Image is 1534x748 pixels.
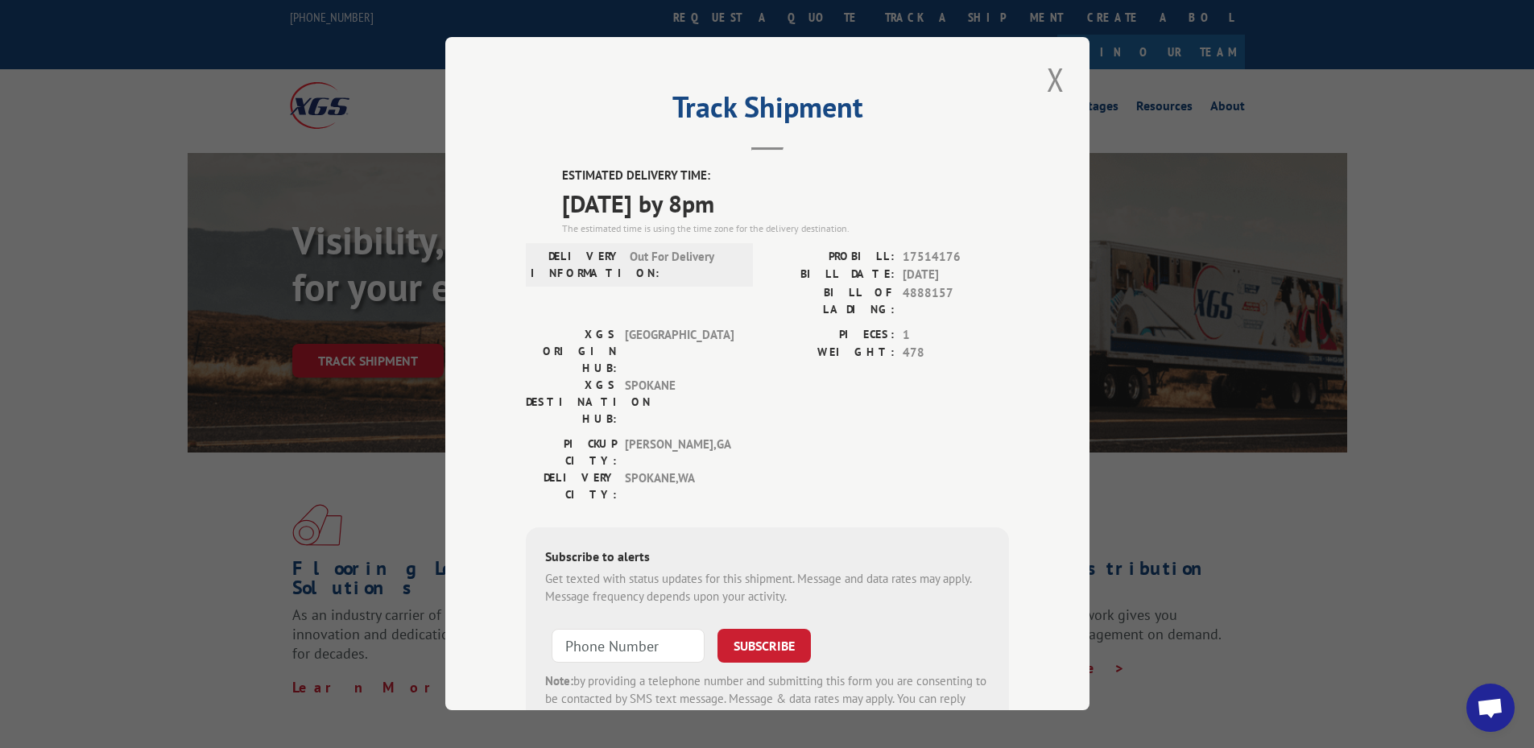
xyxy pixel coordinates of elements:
[625,326,734,377] span: [GEOGRAPHIC_DATA]
[526,96,1009,126] h2: Track Shipment
[545,547,990,570] div: Subscribe to alerts
[1466,684,1515,732] a: Open chat
[526,469,617,503] label: DELIVERY CITY:
[767,267,895,285] label: BILL DATE:
[526,377,617,428] label: XGS DESTINATION HUB:
[531,248,622,282] label: DELIVERY INFORMATION:
[545,570,990,606] div: Get texted with status updates for this shipment. Message and data rates may apply. Message frequ...
[625,469,734,503] span: SPOKANE , WA
[630,248,738,282] span: Out For Delivery
[545,672,990,727] div: by providing a telephone number and submitting this form you are consenting to be contacted by SM...
[767,284,895,318] label: BILL OF LADING:
[767,345,895,363] label: WEIGHT:
[903,326,1009,345] span: 1
[717,629,811,663] button: SUBSCRIBE
[903,248,1009,267] span: 17514176
[903,267,1009,285] span: [DATE]
[903,284,1009,318] span: 4888157
[1042,57,1069,101] button: Close modal
[625,377,734,428] span: SPOKANE
[526,436,617,469] label: PICKUP CITY:
[526,326,617,377] label: XGS ORIGIN HUB:
[562,185,1009,221] span: [DATE] by 8pm
[562,221,1009,236] div: The estimated time is using the time zone for the delivery destination.
[552,629,705,663] input: Phone Number
[903,345,1009,363] span: 478
[545,673,573,688] strong: Note:
[767,248,895,267] label: PROBILL:
[625,436,734,469] span: [PERSON_NAME] , GA
[767,326,895,345] label: PIECES:
[562,167,1009,186] label: ESTIMATED DELIVERY TIME:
